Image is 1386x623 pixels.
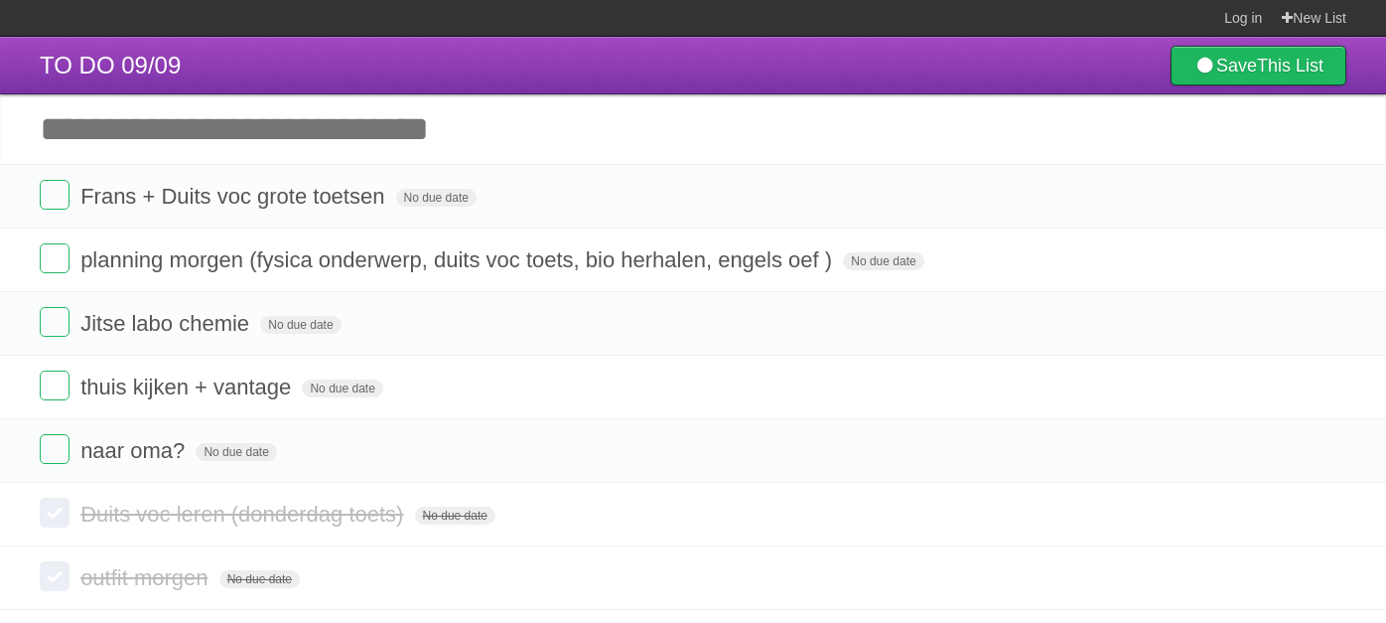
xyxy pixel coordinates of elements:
a: SaveThis List [1171,46,1346,85]
label: Done [40,371,69,400]
span: No due date [302,380,382,397]
span: TO DO 09/09 [40,52,181,78]
span: No due date [260,316,341,334]
label: Done [40,307,69,337]
span: No due date [415,507,495,525]
span: No due date [219,570,300,588]
span: No due date [196,443,276,461]
span: No due date [843,252,923,270]
label: Done [40,498,69,528]
span: thuis kijken + vantage [80,375,296,399]
span: planning morgen (fysica onderwerp, duits voc toets, bio herhalen, engels oef ) [80,247,837,272]
span: outfit morgen [80,565,212,590]
span: Jitse labo chemie [80,311,254,336]
label: Done [40,434,69,464]
label: Done [40,180,69,210]
span: Frans + Duits voc grote toetsen [80,184,389,209]
span: Duits voc leren (donderdag toets) [80,502,408,527]
span: No due date [396,189,477,207]
label: Done [40,243,69,273]
b: This List [1257,56,1323,76]
span: naar oma? [80,438,190,463]
label: Done [40,561,69,591]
